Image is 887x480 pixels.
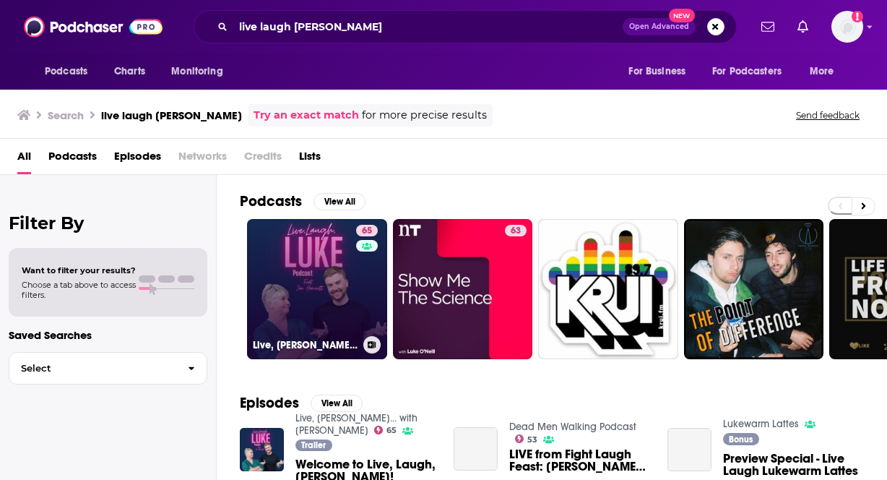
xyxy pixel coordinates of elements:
a: Lists [299,145,321,174]
input: Search podcasts, credits, & more... [233,15,623,38]
button: open menu [800,58,852,85]
a: 63 [505,225,527,236]
a: LIVE from Fight Laugh Feast: Luke Pierson (conference close) [509,448,650,473]
button: Select [9,352,207,385]
span: Want to filter your results? [22,265,136,275]
a: Show notifications dropdown [792,14,814,39]
a: PodcastsView All [240,192,365,210]
button: open menu [618,58,704,85]
img: User Profile [831,11,863,43]
span: Open Advanced [629,23,689,30]
a: 63 [393,219,533,359]
span: Select [9,364,176,373]
img: Welcome to Live, Laugh, Luke! [240,428,284,472]
div: Search podcasts, credits, & more... [194,10,737,43]
span: Logged in as Naomiumusic [831,11,863,43]
a: Charts [105,58,154,85]
button: Open AdvancedNew [623,18,696,35]
button: Show profile menu [831,11,863,43]
span: 65 [386,427,397,434]
a: Episodes [114,145,161,174]
span: Networks [178,145,227,174]
a: Show notifications dropdown [756,14,780,39]
button: View All [313,193,365,210]
a: Dead Men Walking Podcast [509,421,636,433]
a: 65Live, [PERSON_NAME]... with [PERSON_NAME] [247,219,387,359]
h2: Filter By [9,213,207,233]
span: Credits [244,145,282,174]
span: LIVE from Fight Laugh Feast: [PERSON_NAME] (conference close) [509,448,650,473]
span: For Business [628,61,685,82]
a: LIVE from Fight Laugh Feast: Luke Pierson (conference close) [454,427,498,471]
a: Lukewarm Lattes [723,418,799,430]
a: Podcasts [48,145,97,174]
span: For Podcasters [712,61,782,82]
span: Choose a tab above to access filters. [22,280,136,300]
h3: live laugh [PERSON_NAME] [101,108,242,122]
span: Podcasts [45,61,87,82]
button: open menu [161,58,241,85]
a: 65 [374,426,397,434]
span: More [810,61,834,82]
button: open menu [35,58,106,85]
span: 63 [511,224,521,239]
a: Try an exact match [254,107,359,124]
span: for more precise results [362,107,487,124]
h2: Episodes [240,394,299,412]
span: Monitoring [171,61,222,82]
button: View All [311,395,363,412]
a: 65 [356,225,378,236]
span: 65 [362,224,372,239]
span: 53 [527,437,537,443]
p: Saved Searches [9,328,207,342]
span: Charts [114,61,145,82]
span: Bonus [729,435,753,444]
h3: Live, [PERSON_NAME]... with [PERSON_NAME] [253,339,358,351]
button: open menu [703,58,802,85]
svg: Add a profile image [852,11,863,22]
span: New [669,9,695,22]
span: Trailer [301,441,326,450]
a: EpisodesView All [240,394,363,412]
h3: Search [48,108,84,122]
a: Live, Laugh, Luke... with Luke Hamnett [295,412,417,437]
a: All [17,145,31,174]
img: Podchaser - Follow, Share and Rate Podcasts [24,13,163,40]
a: Preview Special - Live Laugh Lukewarm Lattes [667,428,711,472]
h2: Podcasts [240,192,302,210]
button: Send feedback [792,109,864,121]
a: 53 [515,434,538,443]
a: Preview Special - Live Laugh Lukewarm Lattes [723,453,864,477]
